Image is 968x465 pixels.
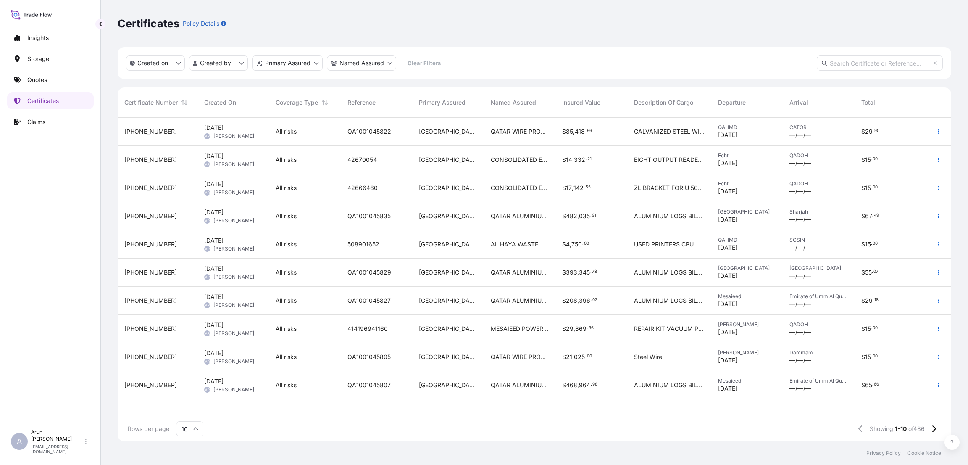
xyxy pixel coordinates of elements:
[566,298,577,304] span: 208
[718,98,746,107] span: Departure
[789,300,811,308] span: —/—/—
[871,158,872,161] span: .
[265,59,310,67] p: Primary Assured
[566,326,573,332] span: 29
[213,330,254,337] span: [PERSON_NAME]
[7,50,94,67] a: Storage
[634,325,705,333] span: REPAIR KIT VACUUM PIMP NOX DFU IN LINE FILTER SINGLE HEAD INTERNAL VACUUM PUMP COOLER ASSY NOX FA...
[562,269,566,275] span: $
[204,152,224,160] span: [DATE]
[347,353,391,361] span: QA1001045805
[124,353,177,361] span: [PHONE_NUMBER]
[871,186,872,189] span: .
[213,302,254,309] span: [PERSON_NAME]
[873,129,874,132] span: .
[873,355,878,358] span: 00
[205,357,210,366] span: AR
[908,425,925,433] span: of 486
[213,386,254,393] span: [PERSON_NAME]
[204,321,224,329] span: [DATE]
[587,158,592,161] span: 21
[562,354,566,360] span: $
[573,185,584,191] span: 142
[634,296,705,305] span: ALUMINIUM LOGS BILLETS
[400,56,447,70] button: Clear Filters
[573,129,575,135] span: ,
[866,450,901,457] a: Privacy Policy
[577,382,579,388] span: ,
[205,160,210,169] span: AR
[718,356,737,365] span: [DATE]
[789,237,847,243] span: SGSIN
[419,98,466,107] span: Primary Assured
[634,156,705,164] span: EIGHT OUTPUT READER BUS EIGHT INPUT READER BUS MODULE PSU 12 V 10 A 2 X 4 X 1 25 A STATOUTP
[591,299,592,301] span: .
[27,34,49,42] p: Insights
[574,157,585,163] span: 332
[347,381,391,389] span: QA1001045807
[31,444,83,454] p: [EMAIL_ADDRESS][DOMAIN_NAME]
[205,132,210,140] span: AR
[347,268,391,277] span: QA1001045829
[204,377,224,386] span: [DATE]
[572,354,574,360] span: ,
[718,237,776,243] span: QAHMD
[213,161,254,168] span: [PERSON_NAME]
[871,242,872,245] span: .
[865,241,871,247] span: 15
[585,129,587,132] span: .
[419,381,477,389] span: [GEOGRAPHIC_DATA]
[872,214,873,217] span: .
[7,29,94,46] a: Insights
[718,215,737,224] span: [DATE]
[634,184,705,192] span: ZL BRACKET FOR U 500 ZL KIT FOR D MAGNET GEMD 1200 ZL KIT FOR D MAGNET 545 ZL KIT FOR D MAGNET GE...
[276,353,297,361] span: All risks
[213,133,254,140] span: [PERSON_NAME]
[276,212,297,220] span: All risks
[204,293,224,301] span: [DATE]
[276,296,297,305] span: All risks
[124,381,177,389] span: [PHONE_NUMBER]
[491,184,549,192] span: CONSOLIDATED ENGINEERING SYSTEMS CO
[789,209,847,215] span: Sharjah
[562,185,566,191] span: $
[124,325,177,333] span: [PHONE_NUMBER]
[718,272,737,280] span: [DATE]
[586,158,587,161] span: .
[718,209,776,215] span: [GEOGRAPHIC_DATA]
[27,118,45,126] p: Claims
[718,187,737,196] span: [DATE]
[584,186,585,189] span: .
[861,298,865,304] span: $
[872,270,873,273] span: .
[634,127,705,136] span: GALVANIZED STEEL WIRE
[276,156,297,164] span: All risks
[865,185,871,191] span: 15
[573,326,575,332] span: ,
[865,269,872,275] span: 55
[874,299,879,301] span: 18
[718,321,776,328] span: [PERSON_NAME]
[634,240,705,248] span: USED PRINTERS CPU MONITORS ELECTRONIC WASTE
[871,327,872,330] span: .
[873,327,878,330] span: 00
[634,268,705,277] span: ALUMINIUM LOGS BILLETS
[634,353,662,361] span: Steel Wire
[213,274,254,280] span: [PERSON_NAME]
[570,241,571,247] span: ,
[590,214,592,217] span: .
[562,298,566,304] span: $
[419,240,477,248] span: [GEOGRAPHIC_DATA]
[589,327,594,330] span: 86
[585,355,587,358] span: .
[789,356,811,365] span: —/—/—
[634,381,705,389] span: ALUMINIUM LOGS BILLETS
[590,270,592,273] span: .
[789,243,811,252] span: —/—/—
[861,326,865,332] span: $
[276,381,297,389] span: All risks
[579,269,590,275] span: 345
[491,381,549,389] span: QATAR ALUMINIUM LIMITED COMPANY.
[577,298,579,304] span: ,
[491,98,536,107] span: Named Assured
